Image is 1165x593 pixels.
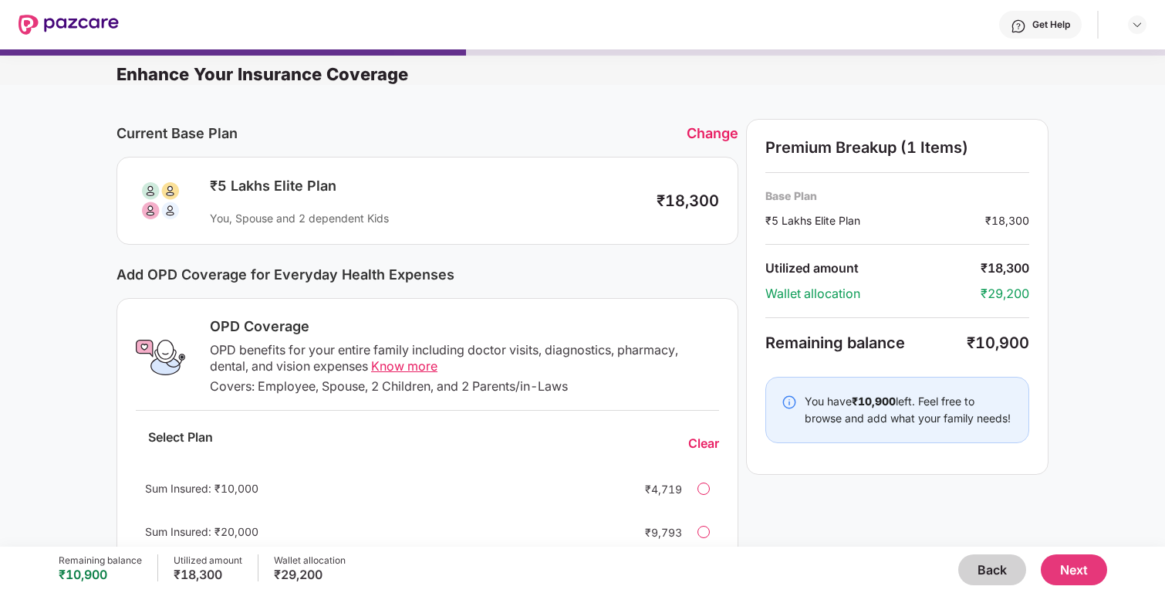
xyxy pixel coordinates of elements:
div: You, Spouse and 2 dependent Kids [210,211,641,225]
div: ₹9,793 [620,524,682,540]
div: ₹18,300 [985,212,1029,229]
div: ₹29,200 [274,567,346,582]
div: Utilized amount [174,554,242,567]
div: Change [687,125,738,141]
div: ₹10,900 [59,567,142,582]
div: ₹5 Lakhs Elite Plan [765,212,985,229]
div: Get Help [1032,19,1070,31]
div: You have left. Feel free to browse and add what your family needs! [805,393,1013,427]
div: Wallet allocation [765,286,981,302]
div: Remaining balance [765,334,967,352]
button: Next [1041,554,1107,585]
b: ₹10,900 [852,395,896,408]
div: OPD Coverage [210,317,719,336]
div: OPD benefits for your entire family including doctor visits, diagnostics, pharmacy, dental, and v... [210,342,719,374]
div: ₹5 Lakhs Elite Plan [210,177,641,195]
div: Add OPD Coverage for Everyday Health Expenses [117,266,738,283]
div: ₹18,300 [981,260,1029,276]
div: ₹4,719 [620,481,682,497]
span: Sum Insured: ₹20,000 [145,525,258,538]
div: Select Plan [136,429,225,458]
div: Covers: Employee, Spouse, 2 Children, and 2 Parents/in-Laws [210,378,719,395]
div: Enhance Your Insurance Coverage [117,63,1165,85]
div: Remaining balance [59,554,142,567]
div: Base Plan [765,188,1029,203]
img: svg+xml;base64,PHN2ZyB3aWR0aD0iODAiIGhlaWdodD0iODAiIHZpZXdCb3g9IjAgMCA4MCA4MCIgZmlsbD0ibm9uZSIgeG... [136,176,185,225]
div: Clear [688,435,719,452]
div: Wallet allocation [274,554,346,567]
span: Sum Insured: ₹10,000 [145,482,258,495]
div: ₹29,200 [981,286,1029,302]
img: svg+xml;base64,PHN2ZyBpZD0iSGVscC0zMngzMiIgeG1sbnM9Imh0dHA6Ly93d3cudzMub3JnLzIwMDAvc3ZnIiB3aWR0aD... [1011,19,1026,34]
div: ₹10,900 [967,334,1029,352]
img: New Pazcare Logo [19,15,119,35]
button: Back [958,554,1026,585]
img: svg+xml;base64,PHN2ZyBpZD0iSW5mby0yMHgyMCIgeG1sbnM9Imh0dHA6Ly93d3cudzMub3JnLzIwMDAvc3ZnIiB3aWR0aD... [782,395,797,410]
img: OPD Coverage [136,333,185,382]
span: Know more [371,358,437,374]
div: ₹18,300 [174,567,242,582]
div: Utilized amount [765,260,981,276]
img: svg+xml;base64,PHN2ZyBpZD0iRHJvcGRvd24tMzJ4MzIiIHhtbG5zPSJodHRwOi8vd3d3LnczLm9yZy8yMDAwL3N2ZyIgd2... [1131,19,1143,31]
div: ₹18,300 [657,191,719,210]
div: Premium Breakup (1 Items) [765,138,1029,157]
div: Current Base Plan [117,125,687,141]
